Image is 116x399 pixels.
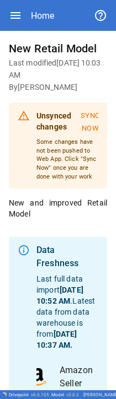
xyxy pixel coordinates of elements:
p: Last full data import . Latest data from data warehouse is from [36,273,98,351]
div: Drivepoint [9,392,49,397]
span: v 6.0.105 [31,392,49,397]
b: [DATE] 10:52 AM [36,285,83,305]
img: Drivepoint [2,392,7,396]
b: [DATE] 10:37 AM . [36,330,77,349]
h6: New Retail Model [9,40,107,57]
span: v 5.0.2 [66,392,79,397]
b: Unsynced changes [36,111,71,131]
div: Model [51,392,79,397]
button: Sync Now [72,107,108,138]
h6: By [PERSON_NAME] [9,82,107,94]
div: Home [31,10,54,21]
span: Amazon Seller [60,364,93,390]
p: Some changes have not been pushed to Web App. Click "Sync Now" once you are done with your work [36,138,98,181]
img: data_logo [29,368,46,386]
h6: Last modified [DATE] 10:03 AM [9,57,107,82]
p: New and improved Retail Model [9,197,107,219]
div: Data Freshness [36,244,98,270]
